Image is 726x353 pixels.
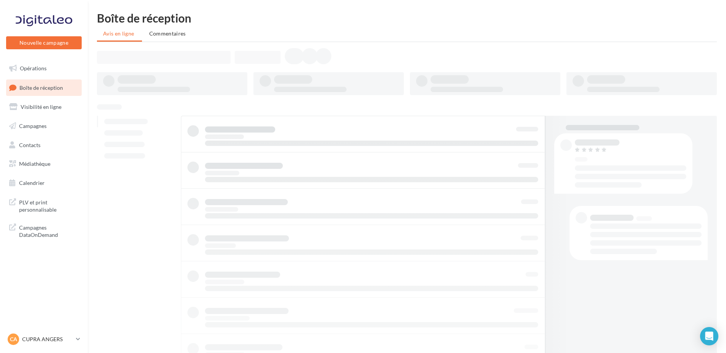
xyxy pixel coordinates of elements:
span: Campagnes [19,123,47,129]
span: Campagnes DataOnDemand [19,222,79,239]
a: Médiathèque [5,156,83,172]
a: PLV et print personnalisable [5,194,83,217]
a: Campagnes DataOnDemand [5,219,83,242]
span: Commentaires [149,30,186,37]
span: PLV et print personnalisable [19,197,79,214]
a: Contacts [5,137,83,153]
span: Visibilité en ligne [21,104,61,110]
div: Boîte de réception [97,12,717,24]
a: Opérations [5,60,83,76]
span: Opérations [20,65,47,71]
button: Nouvelle campagne [6,36,82,49]
div: Open Intercom Messenger [700,327,718,345]
span: CA [10,335,17,343]
a: Calendrier [5,175,83,191]
a: Visibilité en ligne [5,99,83,115]
span: Médiathèque [19,160,50,167]
span: Contacts [19,141,40,148]
a: CA CUPRA ANGERS [6,332,82,347]
p: CUPRA ANGERS [22,335,73,343]
span: Calendrier [19,180,45,186]
a: Boîte de réception [5,79,83,96]
a: Campagnes [5,118,83,134]
span: Boîte de réception [19,84,63,91]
